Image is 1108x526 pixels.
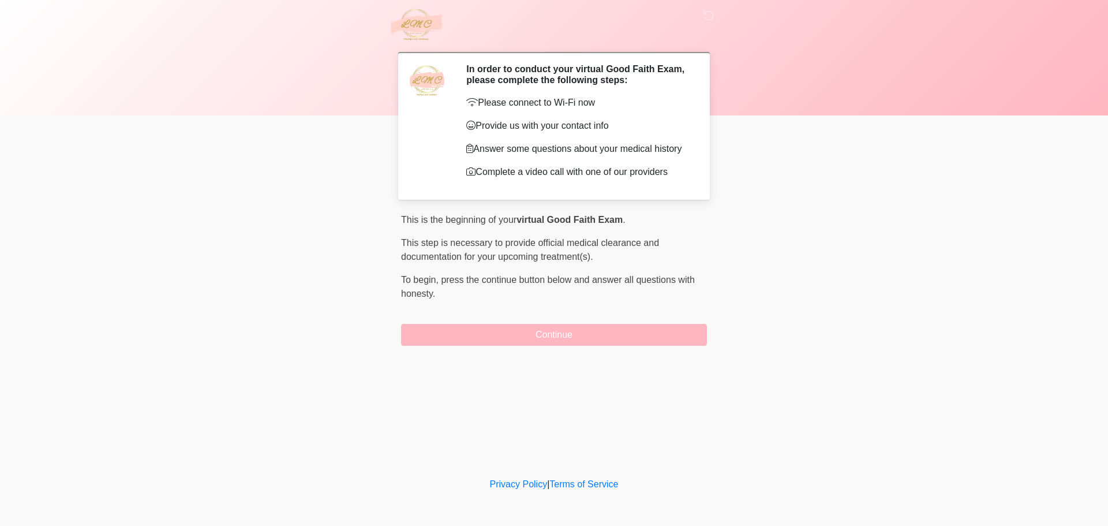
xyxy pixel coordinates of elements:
a: Privacy Policy [490,479,548,489]
img: Agent Avatar [410,64,444,98]
span: This is the beginning of your [401,215,516,225]
a: Terms of Service [549,479,618,489]
a: | [547,479,549,489]
span: This step is necessary to provide official medical clearance and documentation for your upcoming ... [401,238,659,262]
h2: In order to conduct your virtual Good Faith Exam, please complete the following steps: [466,64,690,85]
p: Please connect to Wi-Fi now [466,96,690,110]
span: To begin, [401,275,441,285]
p: Complete a video call with one of our providers [466,165,690,179]
strong: virtual Good Faith Exam [516,215,623,225]
span: . [623,215,625,225]
p: Provide us with your contact info [466,119,690,133]
p: Answer some questions about your medical history [466,142,690,156]
button: Continue [401,324,707,346]
img: LMC Aesthetics Medspa and Wellness Logo [390,9,443,40]
span: press the continue button below and answer all questions with honesty. [401,275,695,299]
